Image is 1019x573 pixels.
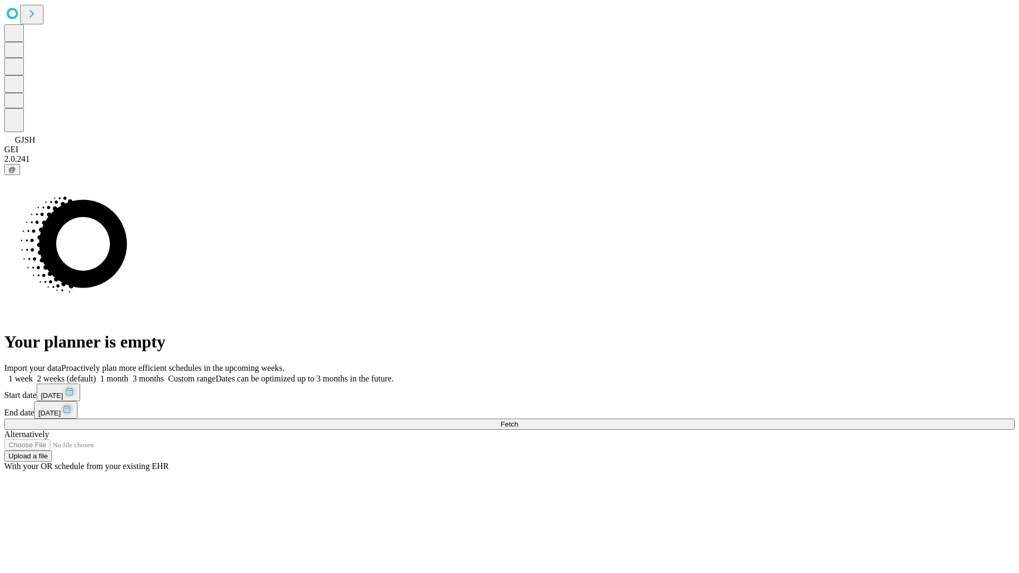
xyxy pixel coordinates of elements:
span: @ [8,166,16,173]
button: Fetch [4,419,1015,430]
span: Alternatively [4,430,49,439]
span: 2 weeks (default) [37,374,96,383]
span: Fetch [500,420,518,428]
span: 1 week [8,374,33,383]
span: 3 months [133,374,164,383]
span: With your OR schedule from your existing EHR [4,462,169,471]
div: GEI [4,145,1015,154]
span: [DATE] [38,409,61,417]
div: 2.0.241 [4,154,1015,164]
span: GJSH [15,135,35,144]
span: [DATE] [41,392,63,400]
button: Upload a file [4,450,52,462]
h1: Your planner is empty [4,332,1015,352]
span: Proactively plan more efficient schedules in the upcoming weeks. [62,363,284,372]
button: [DATE] [37,384,80,401]
button: [DATE] [34,401,77,419]
span: Dates can be optimized up to 3 months in the future. [215,374,393,383]
div: End date [4,401,1015,419]
span: Custom range [168,374,215,383]
div: Start date [4,384,1015,401]
span: Import your data [4,363,62,372]
span: 1 month [100,374,128,383]
button: @ [4,164,20,175]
